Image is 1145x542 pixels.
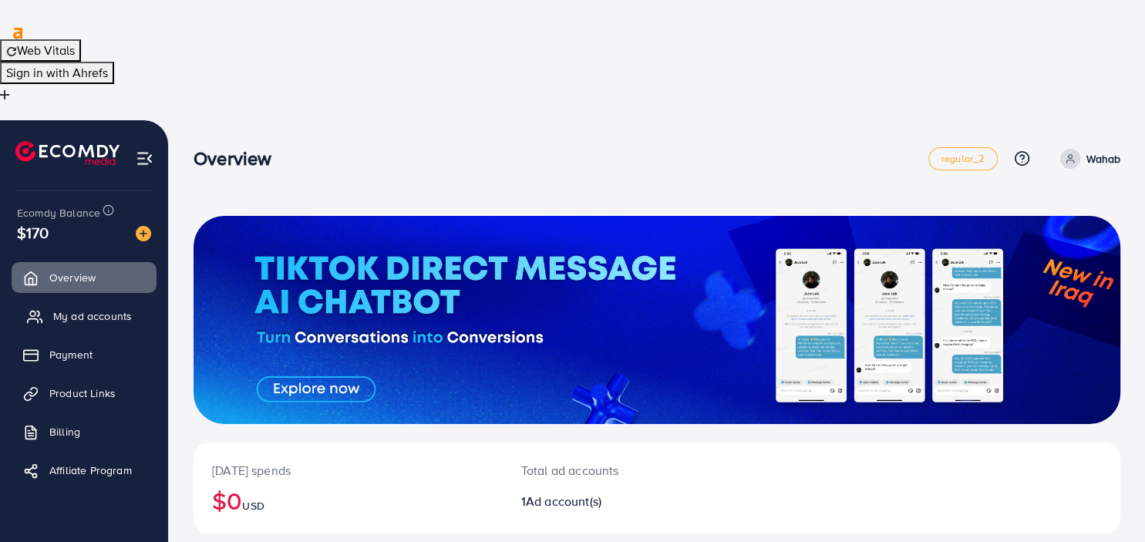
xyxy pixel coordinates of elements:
span: $170 [17,221,49,244]
img: logo [15,141,120,165]
img: menu [136,150,153,167]
a: Overview [12,262,157,293]
a: Payment [12,339,157,370]
span: regular_2 [941,153,985,163]
p: [DATE] spends [212,461,484,480]
span: Affiliate Program [49,463,132,478]
img: image [136,226,151,241]
a: regular_2 [928,147,998,170]
span: Ecomdy Balance [17,205,100,221]
a: My ad accounts [12,301,157,332]
span: Billing [49,424,80,439]
span: Payment [49,347,93,362]
span: Product Links [49,385,116,401]
a: Product Links [12,378,157,409]
span: Sign in with Ahrefs [6,64,108,81]
h2: $0 [212,486,484,515]
a: Wahab [1054,149,1120,169]
a: Affiliate Program [12,455,157,486]
h3: Overview [194,147,284,170]
span: Ad account(s) [526,493,601,510]
span: USD [242,498,264,513]
iframe: Chat [1079,473,1133,530]
p: Wahab [1086,150,1120,168]
span: Web Vitals [17,42,75,59]
h2: 1 [521,494,716,509]
span: My ad accounts [53,308,132,324]
span: Overview [49,270,96,285]
p: Total ad accounts [521,461,716,480]
a: Billing [12,416,157,447]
